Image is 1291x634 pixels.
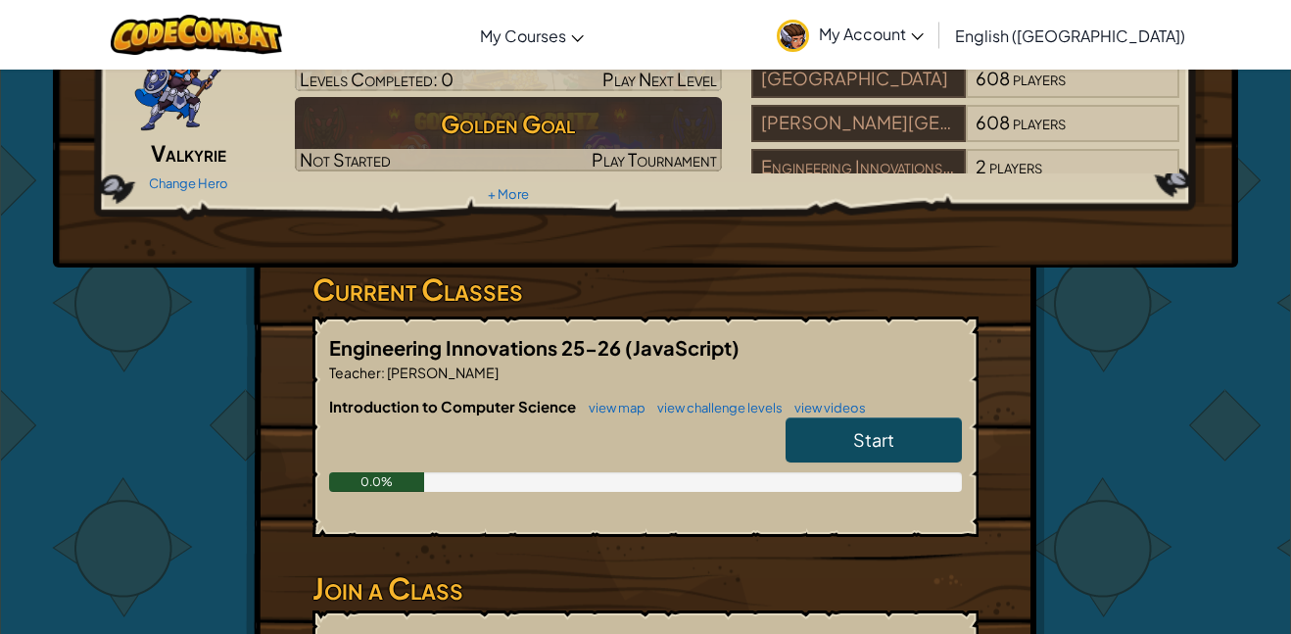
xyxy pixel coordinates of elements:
a: view map [579,400,645,415]
a: [GEOGRAPHIC_DATA]608players [751,79,1179,102]
span: English ([GEOGRAPHIC_DATA]) [955,25,1185,46]
span: players [1013,67,1066,89]
span: Start [853,428,894,451]
a: Change Hero [149,175,228,191]
span: Introduction to Computer Science [329,397,579,415]
img: avatar [777,20,809,52]
div: Engineering Innovations 25-26 [751,149,965,186]
a: + More [488,186,529,202]
span: 608 [976,67,1010,89]
span: : [381,364,385,381]
span: 608 [976,111,1010,133]
a: [PERSON_NAME][GEOGRAPHIC_DATA]608players [751,123,1179,146]
span: players [1013,111,1066,133]
a: view videos [785,400,866,415]
span: players [989,155,1042,177]
a: My Account [767,4,933,66]
span: My Account [819,24,924,44]
img: ValkyriePose.png [133,17,235,134]
h3: Current Classes [312,268,979,312]
span: Levels Completed: 0 [300,68,454,90]
a: Golden GoalNot StartedPlay Tournament [295,97,723,171]
img: CodeCombat logo [111,15,282,55]
span: Engineering Innovations 25-26 [329,335,625,360]
span: (JavaScript) [625,335,740,360]
a: view challenge levels [647,400,783,415]
span: [PERSON_NAME] [385,364,499,381]
a: My Courses [470,9,594,62]
span: My Courses [480,25,566,46]
span: Play Tournament [592,148,717,171]
img: Golden Goal [295,97,723,171]
div: [PERSON_NAME][GEOGRAPHIC_DATA] [751,105,965,142]
div: 0.0% [329,472,424,492]
div: [GEOGRAPHIC_DATA] [751,61,965,98]
a: English ([GEOGRAPHIC_DATA]) [945,9,1195,62]
span: Not Started [300,148,391,171]
span: 2 [976,155,986,177]
h3: Join a Class [312,566,979,610]
span: Play Next Level [602,68,717,90]
a: Engineering Innovations 25-262players [751,168,1179,190]
h3: Golden Goal [295,102,723,146]
span: Valkyrie [151,139,226,167]
span: Teacher [329,364,381,381]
